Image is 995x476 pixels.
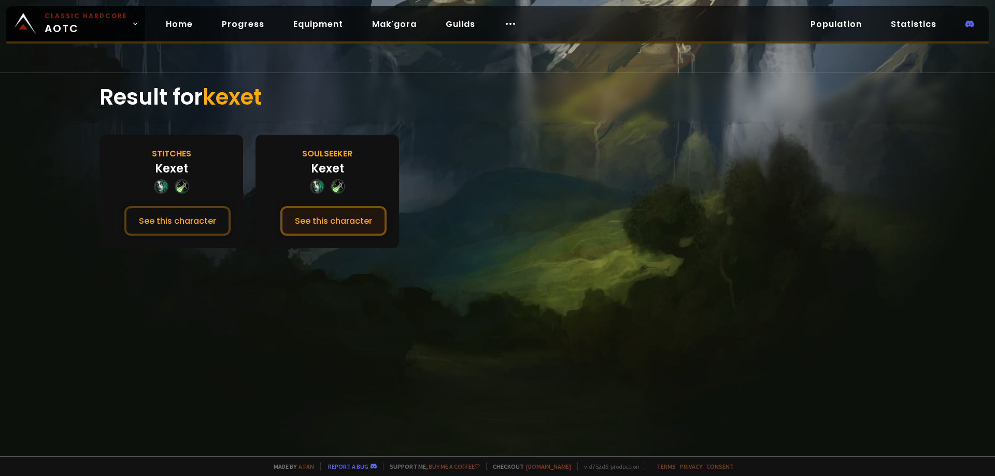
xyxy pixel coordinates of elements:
a: Mak'gora [364,13,425,35]
div: Result for [99,73,895,122]
a: Privacy [680,463,702,470]
div: Stitches [152,147,191,160]
a: a fan [298,463,314,470]
small: Classic Hardcore [45,11,127,21]
a: Population [802,13,870,35]
a: Progress [214,13,273,35]
span: AOTC [45,11,127,36]
a: Statistics [883,13,945,35]
button: See this character [280,206,387,236]
a: Equipment [285,13,351,35]
a: Terms [657,463,676,470]
a: Buy me a coffee [429,463,480,470]
a: [DOMAIN_NAME] [526,463,571,470]
span: Checkout [486,463,571,470]
a: Consent [706,463,734,470]
a: Home [158,13,201,35]
span: Support me, [383,463,480,470]
a: Report a bug [328,463,368,470]
span: v. d752d5 - production [577,463,639,470]
div: Kexet [155,160,188,177]
a: Guilds [437,13,484,35]
span: kexet [203,82,262,112]
button: See this character [124,206,231,236]
a: Classic HardcoreAOTC [6,6,145,41]
span: Made by [267,463,314,470]
div: Soulseeker [302,147,352,160]
div: Kexet [311,160,344,177]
